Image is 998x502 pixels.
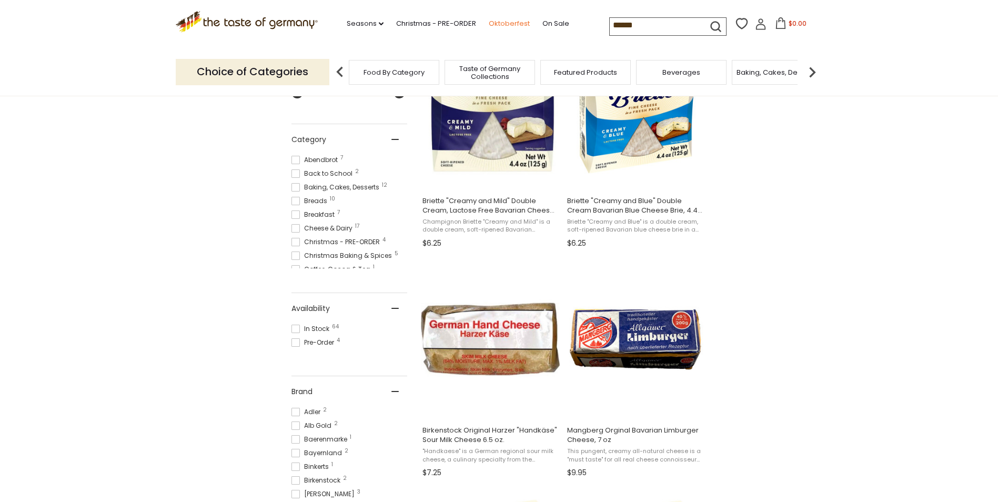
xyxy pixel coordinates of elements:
span: 2 [345,448,348,454]
span: 3 [357,489,360,495]
span: 1 [350,435,351,440]
span: 4 [382,237,386,243]
span: Briette "Creamy and Mild" Double Cream, Lactose Free Bavarian Cheese, 4.4 oz [422,196,559,215]
span: Baerenmarke [291,435,350,444]
img: previous arrow [329,62,350,83]
span: Category [291,134,326,145]
span: Bayernland [291,448,345,458]
span: 12 [382,183,387,188]
span: Mangberg Orginal Bavarian Limburger Cheese, 7 oz [567,426,703,445]
a: Food By Category [364,68,425,76]
span: Briette "Creamy and Blue" is a double cream, soft-ripened Bavarian blue cheese brie in a fresh pa... [567,218,703,234]
span: Birkenstock Original Harzer "Handkäse" Sour Milk Cheese 6.5 oz. [422,426,559,445]
span: "Handkaese" is a German regional sour milk cheese, a culinary specialty from the [GEOGRAPHIC_DATA... [422,447,559,464]
span: Adler [291,407,324,417]
span: 1 [331,462,333,467]
span: Breakfast [291,210,338,219]
span: 7 [337,210,340,215]
span: Alb Gold [291,421,335,430]
a: Birkenstock Original Harzer [421,260,560,481]
span: Binkerts [291,462,332,471]
span: Christmas Baking & Spices [291,251,395,260]
span: In Stock [291,324,332,334]
span: [PERSON_NAME] [291,489,358,499]
span: $0.00 [789,19,807,28]
span: 1 [373,265,375,270]
span: 2 [343,476,347,481]
span: 2 [334,421,338,426]
span: Christmas - PRE-ORDER [291,237,383,247]
a: Baking, Cakes, Desserts [737,68,818,76]
span: Availability [291,303,330,314]
a: Mangberg Orginal Bavarian Limburger Cheese, 7 oz [566,260,705,481]
img: next arrow [802,62,823,83]
img: Birkenstock Original Harzer Sour Milk Cheese [421,269,560,409]
button: $0.00 [769,17,813,33]
a: Beverages [662,68,700,76]
a: Seasons [347,18,384,29]
a: On Sale [542,18,569,29]
span: 7 [340,155,343,160]
span: Back to School [291,169,356,178]
a: Featured Products [554,68,617,76]
span: 4 [337,338,340,343]
span: $6.25 [567,238,586,249]
a: Briette [566,31,705,252]
a: Oktoberfest [489,18,530,29]
span: This pungent, creamy all-natural cheese is a "must taste" for all real cheese connoisseurs. Made ... [567,447,703,464]
span: 5 [395,251,398,256]
span: 17 [355,224,359,229]
span: Cheese & Dairy [291,224,356,233]
span: Briette "Creamy and Blue" Double Cream Bavarian Blue Cheese Brie, 4.4 oz [567,196,703,215]
a: Briette [421,31,560,252]
span: 64 [332,324,339,329]
span: $9.95 [567,467,587,478]
span: Brand [291,386,312,397]
a: Christmas - PRE-ORDER [396,18,476,29]
span: 10 [330,196,335,202]
span: Coffee, Cocoa & Tea [291,265,374,274]
span: Champignon Briette "Creamy and Mild" is a double cream, soft-ripened Bavarian camembert-like chee... [422,218,559,234]
span: $6.25 [422,238,441,249]
a: Taste of Germany Collections [448,65,532,81]
span: Birkenstock [291,476,344,485]
span: Pre-Order [291,338,337,347]
span: Breads [291,196,330,206]
span: Abendbrot [291,155,341,165]
p: Choice of Categories [176,59,329,85]
span: 2 [323,407,327,413]
span: Baking, Cakes, Desserts [291,183,382,192]
span: $7.25 [422,467,441,478]
span: 2 [355,169,359,174]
